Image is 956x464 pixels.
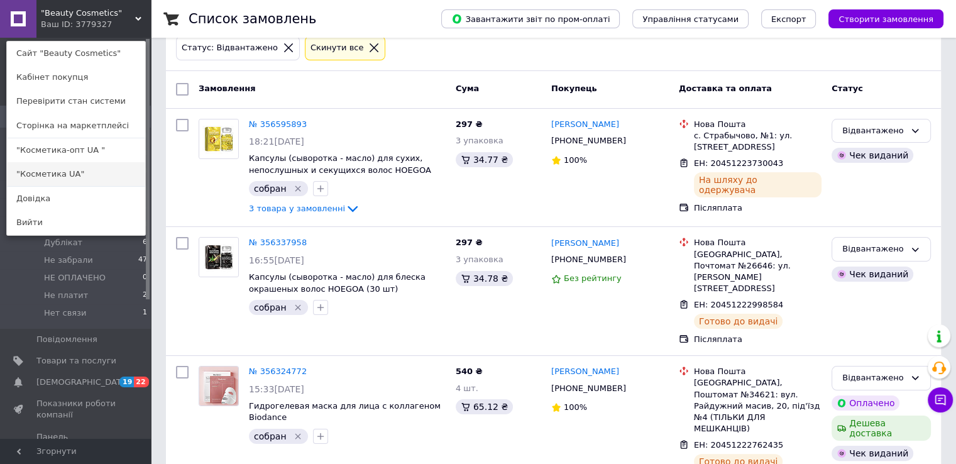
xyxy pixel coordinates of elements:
a: № 356595893 [249,119,307,129]
span: 1 [143,307,147,319]
div: Cкинути все [308,41,366,55]
div: Оплачено [832,395,899,411]
span: 47 [138,255,147,266]
span: Товари та послуги [36,355,116,367]
a: [PERSON_NAME] [551,119,619,131]
svg: Видалити мітку [293,302,303,312]
span: Доставка та оплата [679,84,772,93]
span: ЕН: 20451222762435 [694,440,783,450]
span: 3 упаковка [456,136,503,145]
span: 297 ₴ [456,119,483,129]
a: № 356337958 [249,238,307,247]
div: Чек виданий [832,446,913,461]
span: 4 шт. [456,384,478,393]
div: Відвантажено [842,372,905,385]
div: Післяплата [694,202,821,214]
button: Створити замовлення [828,9,943,28]
div: Нова Пошта [694,119,821,130]
span: Статус [832,84,863,93]
button: Управління статусами [632,9,749,28]
span: Не платит [44,290,88,301]
span: 2 [143,290,147,301]
a: Сторінка на маркетплейсі [7,114,145,138]
span: собран [254,431,287,441]
a: Перевірити стан системи [7,89,145,113]
div: [PHONE_NUMBER] [549,380,629,397]
span: Експорт [771,14,806,24]
span: ЕН: 20451222998584 [694,300,783,309]
button: Чат з покупцем [928,387,953,412]
span: Не забрали [44,255,93,266]
a: Капсулы (сыворотка - масло) для блеска окрашеных волос HOEGOA (30 шт) [249,272,426,294]
a: Капсулы (сыворотка - масло) для сухих, непослушных и секущихся волос HOEGOA (30 шт) [249,153,431,186]
span: Панель управління [36,431,116,454]
span: собран [254,302,287,312]
div: 65.12 ₴ [456,399,513,414]
span: 100% [564,155,587,165]
div: Статус: Відвантажено [179,41,280,55]
div: Готово до видачі [694,314,783,329]
span: Створити замовлення [838,14,933,24]
span: [DEMOGRAPHIC_DATA] [36,377,129,388]
div: Відвантажено [842,124,905,138]
div: На шляху до одержувача [694,172,821,197]
img: Фото товару [199,119,238,158]
a: Гидрогелевая маска для лица с коллагеном Biodance [249,401,441,423]
div: 34.77 ₴ [456,152,513,167]
div: Нова Пошта [694,237,821,248]
span: 15:33[DATE] [249,384,304,394]
h1: Список замовлень [189,11,316,26]
a: [PERSON_NAME] [551,366,619,378]
a: № 356324772 [249,367,307,376]
a: Сайт "Beauty Cosmetics" [7,41,145,65]
a: [PERSON_NAME] [551,238,619,250]
a: Створити замовлення [816,14,943,23]
a: Кабінет покупця [7,65,145,89]
span: Cума [456,84,479,93]
span: 3 товара у замовленні [249,204,345,213]
span: 0 [143,272,147,284]
a: Вийти [7,211,145,235]
span: 540 ₴ [456,367,483,376]
div: Чек виданий [832,148,913,163]
div: Післяплата [694,334,821,345]
a: Фото товару [199,366,239,406]
span: собран [254,184,287,194]
div: с. Страбычово, №1: ул. [STREET_ADDRESS] [694,130,821,153]
img: Фото товару [199,367,238,406]
span: Покупець [551,84,597,93]
span: 3 упаковка [456,255,503,264]
span: 6 [143,237,147,248]
div: Ваш ID: 3779327 [41,19,94,30]
span: 100% [564,402,587,412]
span: "Beauty Cosmetics" [41,8,135,19]
div: [PHONE_NUMBER] [549,133,629,149]
a: "Косметика UA" [7,162,145,186]
div: [GEOGRAPHIC_DATA], Поштомат №34621: вул. Райдужний масив, 20, під'їзд №4 (ТІЛЬКИ ДЛЯ МЕШКАНЦІВ) [694,377,821,434]
div: Нова Пошта [694,366,821,377]
div: Чек виданий [832,267,913,282]
div: Відвантажено [842,243,905,256]
a: "Косметика-опт UA " [7,138,145,162]
a: 3 товара у замовленні [249,204,360,213]
svg: Видалити мітку [293,431,303,441]
a: Фото товару [199,237,239,277]
span: Управління статусами [642,14,739,24]
span: Нет связи [44,307,86,319]
span: 22 [134,377,148,387]
div: [GEOGRAPHIC_DATA], Почтомат №26646: ул. [PERSON_NAME][STREET_ADDRESS] [694,249,821,295]
span: 297 ₴ [456,238,483,247]
img: Фото товару [199,238,238,277]
span: Завантажити звіт по пром-оплаті [451,13,610,25]
span: Показники роботи компанії [36,398,116,421]
a: Фото товару [199,119,239,159]
button: Експорт [761,9,816,28]
span: 19 [119,377,134,387]
a: Довідка [7,187,145,211]
span: Без рейтингу [564,273,622,283]
span: Замовлення [199,84,255,93]
span: 18:21[DATE] [249,136,304,146]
